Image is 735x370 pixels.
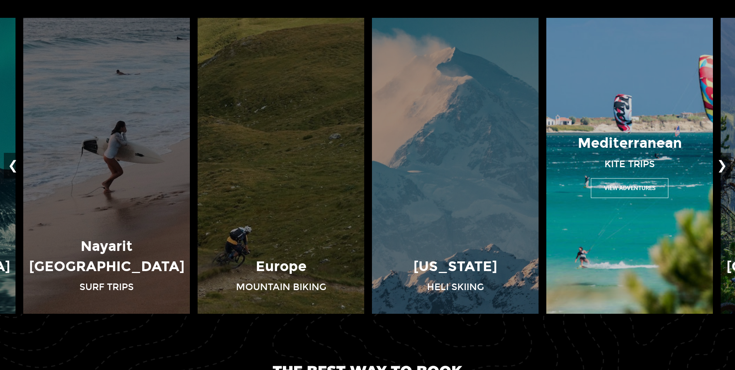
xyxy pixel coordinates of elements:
p: Mountain Biking [236,280,326,294]
button: ❯ [713,153,731,179]
button: ❮ [4,153,22,179]
p: Mediterranean [578,133,682,153]
p: Nayarit [GEOGRAPHIC_DATA] [27,237,186,277]
p: [US_STATE] [413,257,497,277]
p: Heli Skiing [427,280,484,294]
button: View Adventures [591,178,668,198]
p: Europe [256,257,306,277]
p: Surf Trips [79,280,134,294]
p: Kite Trips [604,157,655,170]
